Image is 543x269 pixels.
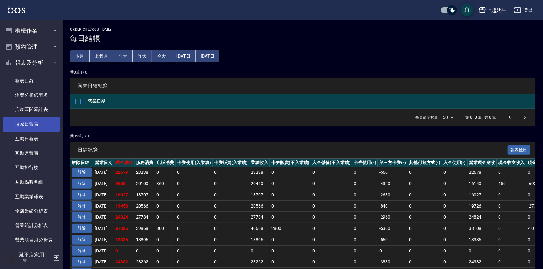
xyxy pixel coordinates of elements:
a: 全店業績分析表 [3,204,60,218]
td: 0 [213,178,249,189]
a: 互助日報表 [3,132,60,146]
td: 18896 [135,234,155,245]
td: 20566 [135,200,155,212]
button: 解除 [72,201,92,211]
td: 22678 [114,167,135,178]
td: [DATE] [93,256,114,268]
button: 本月 [70,50,90,62]
button: [DATE] [196,50,219,62]
div: 50 [441,109,456,126]
p: 主管 [19,258,51,264]
button: 解除 [72,190,92,200]
th: 卡券使用(入業績) [176,159,213,167]
button: 解除 [72,246,92,256]
img: Person [5,251,18,264]
span: 日結紀錄 [78,147,508,153]
td: 19726 [468,200,497,212]
button: 今天 [152,50,172,62]
td: [DATE] [93,234,114,245]
th: 入金使用(-) [442,159,468,167]
a: 消費分析儀表板 [3,88,60,102]
td: 0 [249,245,270,256]
td: 16027 [468,189,497,200]
img: Logo [8,6,25,13]
td: 0 [352,256,378,268]
td: 0 [155,234,176,245]
td: 0 [135,245,155,256]
th: 營業現金應收 [468,159,497,167]
td: 0 [311,245,352,256]
td: 0 [155,167,176,178]
td: [DATE] [93,212,114,223]
th: 營業日期 [86,94,535,109]
td: 0 [407,178,442,189]
td: 0 [352,167,378,178]
td: 16027 [114,189,135,200]
th: 現金結存 [114,159,135,167]
td: 40668 [249,223,270,234]
td: [DATE] [93,189,114,200]
td: -2680 [378,189,408,200]
td: 24382 [114,256,135,268]
td: 0 [176,200,213,212]
td: 23238 [135,167,155,178]
td: 18336 [468,234,497,245]
td: 0 [114,245,135,256]
td: 0 [270,200,311,212]
td: 0 [270,178,311,189]
p: 第 0–0 筆 共 0 筆 [466,115,496,120]
td: 0 [311,189,352,200]
td: 0 [176,212,213,223]
button: 解除 [72,212,92,222]
h3: 每日結帳 [70,34,535,43]
th: 卡券販賣(不入業績) [270,159,311,167]
td: 0 [213,223,249,234]
button: 解除 [72,168,92,177]
a: 互助點數明細 [3,175,60,189]
th: 第三方卡券(-) [378,159,408,167]
td: 18707 [135,189,155,200]
td: 0 [311,256,352,268]
td: 0 [311,212,352,223]
td: 0 [213,234,249,245]
th: 現金收支收入 [497,159,526,167]
td: 0 [352,223,378,234]
a: 營業項目月分析表 [3,233,60,247]
td: 20100 [135,178,155,189]
td: 0 [497,256,526,268]
td: 0 [270,189,311,200]
button: [DATE] [171,50,195,62]
td: 24824 [468,212,497,223]
td: 0 [442,223,468,234]
h5: 延平店家用 [19,252,51,258]
td: 0 [497,234,526,245]
td: 0 [497,212,526,223]
p: 共 32 筆, 1 / 1 [70,133,535,139]
p: 每頁顯示數量 [416,115,438,120]
td: 38108 [468,223,497,234]
td: 0 [442,178,468,189]
button: 櫃檯作業 [3,23,60,39]
td: 0 [352,245,378,256]
td: 0 [352,178,378,189]
td: 0 [270,212,311,223]
span: 尚未日結紀錄 [78,83,528,89]
td: 0 [407,200,442,212]
button: save [461,4,473,16]
td: 0 [442,200,468,212]
td: 0 [155,212,176,223]
td: 23238 [249,167,270,178]
td: -4320 [378,178,408,189]
td: -560 [378,167,408,178]
td: [DATE] [93,223,114,234]
td: 0 [497,189,526,200]
td: 0 [176,256,213,268]
a: 互助月報表 [3,146,60,160]
td: 0 [442,245,468,256]
p: 共 0 筆, 1 / 0 [70,70,535,75]
td: 0 [176,167,213,178]
td: 0 [311,167,352,178]
td: 0 [311,234,352,245]
td: 0 [213,212,249,223]
td: 9658 [114,178,135,189]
